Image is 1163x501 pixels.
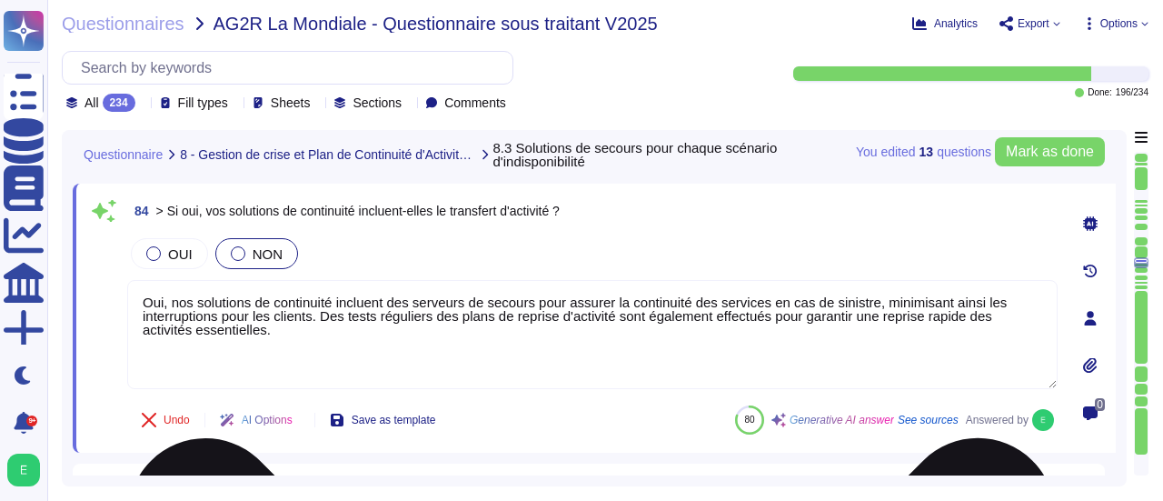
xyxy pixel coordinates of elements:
div: 234 [103,94,135,112]
span: 8 - Gestion de crise et Plan de Continuité d'Activité (PCA) [180,148,475,161]
span: > Si oui, vos solutions de continuité incluent-elles le transfert d'activité ? [156,204,560,218]
span: Questionnaire [84,148,163,161]
div: 9+ [26,416,37,426]
span: Options [1100,18,1138,29]
span: Done: [1088,88,1112,97]
button: Mark as done [995,137,1105,166]
button: user [4,450,53,490]
span: Sections [353,96,402,109]
span: Export [1018,18,1049,29]
span: NON [253,246,283,262]
span: You edited question s [856,145,991,158]
span: Sheets [271,96,311,109]
span: 8.3 Solutions de secours pour chaque scénario d'indisponibilité [493,141,840,168]
textarea: Oui, nos solutions de continuité incluent des serveurs de secours pour assurer la continuité des ... [127,280,1058,389]
span: 196 / 234 [1116,88,1148,97]
button: Analytics [912,16,978,31]
span: 84 [127,205,149,217]
span: Mark as done [1006,145,1094,159]
input: Search by keywords [72,52,512,84]
span: Analytics [934,18,978,29]
span: Questionnaires [62,15,184,33]
span: OUI [168,246,193,262]
span: All [84,96,99,109]
img: user [7,454,40,486]
img: user [1032,409,1054,431]
span: Comments [444,96,506,109]
b: 13 [919,145,934,158]
span: Fill types [178,96,228,109]
span: AG2R La Mondiale - Questionnaire sous traitant V2025 [214,15,658,33]
span: 80 [744,415,754,425]
span: 0 [1095,398,1105,411]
